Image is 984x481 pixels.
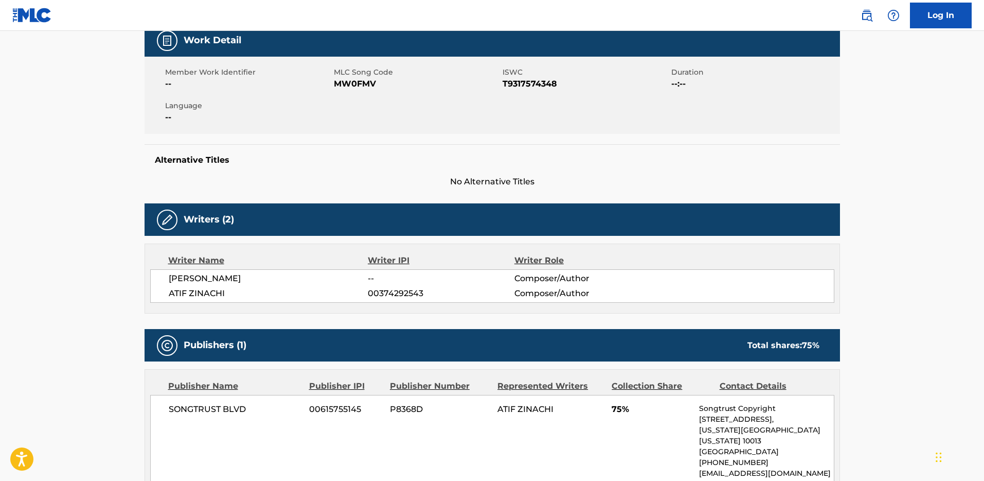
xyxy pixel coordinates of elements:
[368,272,514,285] span: --
[165,78,331,90] span: --
[856,5,877,26] a: Public Search
[514,254,648,267] div: Writer Role
[514,272,648,285] span: Composer/Author
[671,78,837,90] span: --:--
[309,380,382,392] div: Publisher IPI
[699,457,833,468] p: [PHONE_NUMBER]
[883,5,904,26] div: Help
[184,35,241,46] h5: Work Detail
[497,380,604,392] div: Represented Writers
[309,403,382,416] span: 00615755145
[612,403,691,416] span: 75%
[699,425,833,446] p: [US_STATE][GEOGRAPHIC_DATA][US_STATE] 10013
[887,9,900,22] img: help
[165,67,331,78] span: Member Work Identifier
[184,339,246,351] h5: Publishers (1)
[368,287,514,300] span: 00374292543
[861,9,873,22] img: search
[390,380,490,392] div: Publisher Number
[747,339,819,352] div: Total shares:
[161,35,173,47] img: Work Detail
[165,100,331,111] span: Language
[612,380,711,392] div: Collection Share
[334,78,500,90] span: MW0FMV
[390,403,490,416] span: P8368D
[161,214,173,226] img: Writers
[671,67,837,78] span: Duration
[503,78,669,90] span: T9317574348
[699,414,833,425] p: [STREET_ADDRESS],
[802,340,819,350] span: 75 %
[720,380,819,392] div: Contact Details
[145,176,840,188] span: No Alternative Titles
[514,287,648,300] span: Composer/Author
[168,380,301,392] div: Publisher Name
[184,214,234,226] h5: Writers (2)
[368,254,514,267] div: Writer IPI
[169,272,368,285] span: [PERSON_NAME]
[334,67,500,78] span: MLC Song Code
[161,339,173,352] img: Publishers
[165,111,331,124] span: --
[12,8,52,23] img: MLC Logo
[155,155,830,165] h5: Alternative Titles
[699,468,833,479] p: [EMAIL_ADDRESS][DOMAIN_NAME]
[169,287,368,300] span: ATIF ZINACHI
[699,446,833,457] p: [GEOGRAPHIC_DATA]
[910,3,972,28] a: Log In
[933,432,984,481] iframe: Chat Widget
[936,442,942,473] div: Drag
[699,403,833,414] p: Songtrust Copyright
[503,67,669,78] span: ISWC
[497,404,553,414] span: ATIF ZINACHI
[169,403,302,416] span: SONGTRUST BLVD
[168,254,368,267] div: Writer Name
